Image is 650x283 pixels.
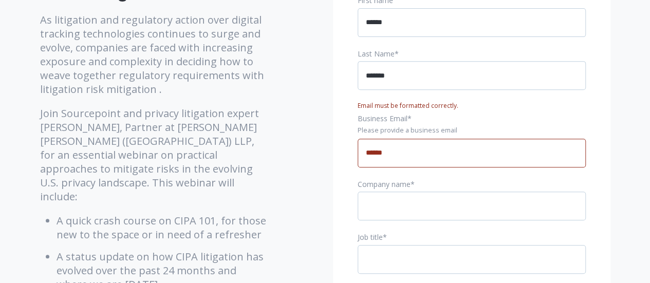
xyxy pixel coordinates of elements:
[40,106,269,203] p: Join Sourcepoint and privacy litigation expert [PERSON_NAME], Partner at [PERSON_NAME] [PERSON_NA...
[358,232,383,242] span: Job title
[358,114,407,123] span: Business Email
[358,101,458,110] label: Email must be formatted correctly.
[358,126,586,135] legend: Please provide a business email
[358,179,411,189] span: Company name
[358,49,395,59] span: Last Name
[40,13,269,96] p: As litigation and regulatory action over digital tracking technologies continues to surge and evo...
[57,214,269,241] li: A quick crash course on CIPA 101, for those new to the space or in need of a refresher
